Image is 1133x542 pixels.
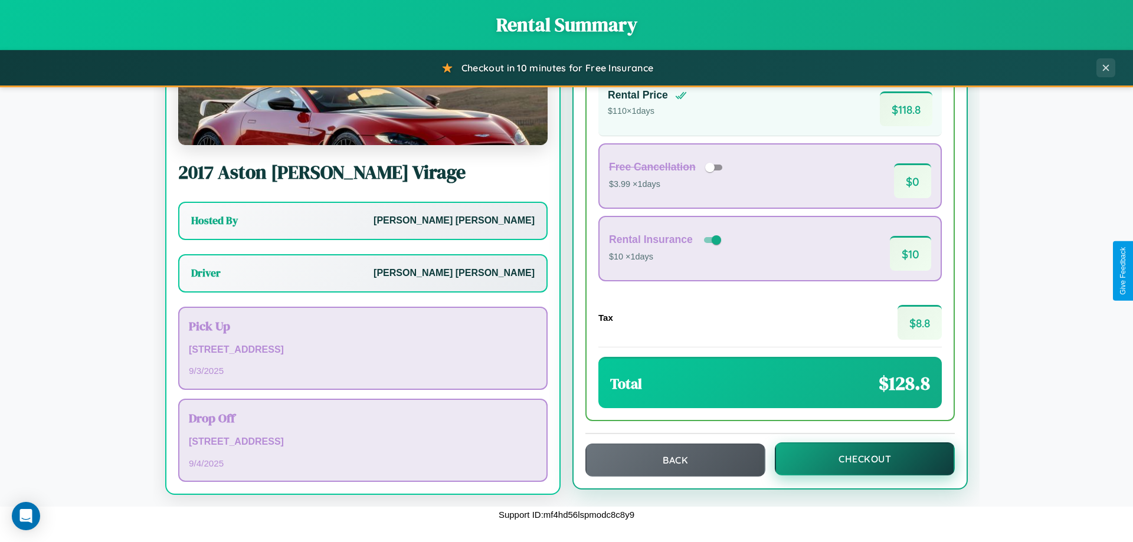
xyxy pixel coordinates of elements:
span: $ 128.8 [879,370,930,396]
div: Open Intercom Messenger [12,502,40,530]
h4: Tax [598,313,613,323]
p: [STREET_ADDRESS] [189,433,537,451]
span: $ 10 [890,236,931,271]
p: $ 110 × 1 days [608,104,687,119]
p: [PERSON_NAME] [PERSON_NAME] [374,212,535,229]
h3: Hosted By [191,213,238,228]
p: $10 × 1 days [609,249,723,265]
span: Checkout in 10 minutes for Free Insurance [461,62,653,74]
h2: 2017 Aston [PERSON_NAME] Virage [178,159,548,185]
h3: Pick Up [189,317,537,334]
h1: Rental Summary [12,12,1121,38]
p: [STREET_ADDRESS] [189,341,537,359]
h4: Rental Price [608,89,668,101]
div: Give Feedback [1119,247,1127,295]
p: [PERSON_NAME] [PERSON_NAME] [374,265,535,282]
p: 9 / 4 / 2025 [189,455,537,471]
h4: Free Cancellation [609,161,696,173]
span: $ 0 [894,163,931,198]
button: Back [585,444,765,477]
p: 9 / 3 / 2025 [189,363,537,379]
button: Checkout [775,442,955,475]
h3: Drop Off [189,409,537,426]
p: Support ID: mf4hd56lspmodc8c8y9 [499,507,634,523]
p: $3.99 × 1 days [609,177,726,192]
h3: Driver [191,266,221,280]
span: $ 8.8 [898,305,942,340]
h4: Rental Insurance [609,234,693,246]
span: $ 118.8 [880,91,932,126]
h3: Total [610,374,642,393]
